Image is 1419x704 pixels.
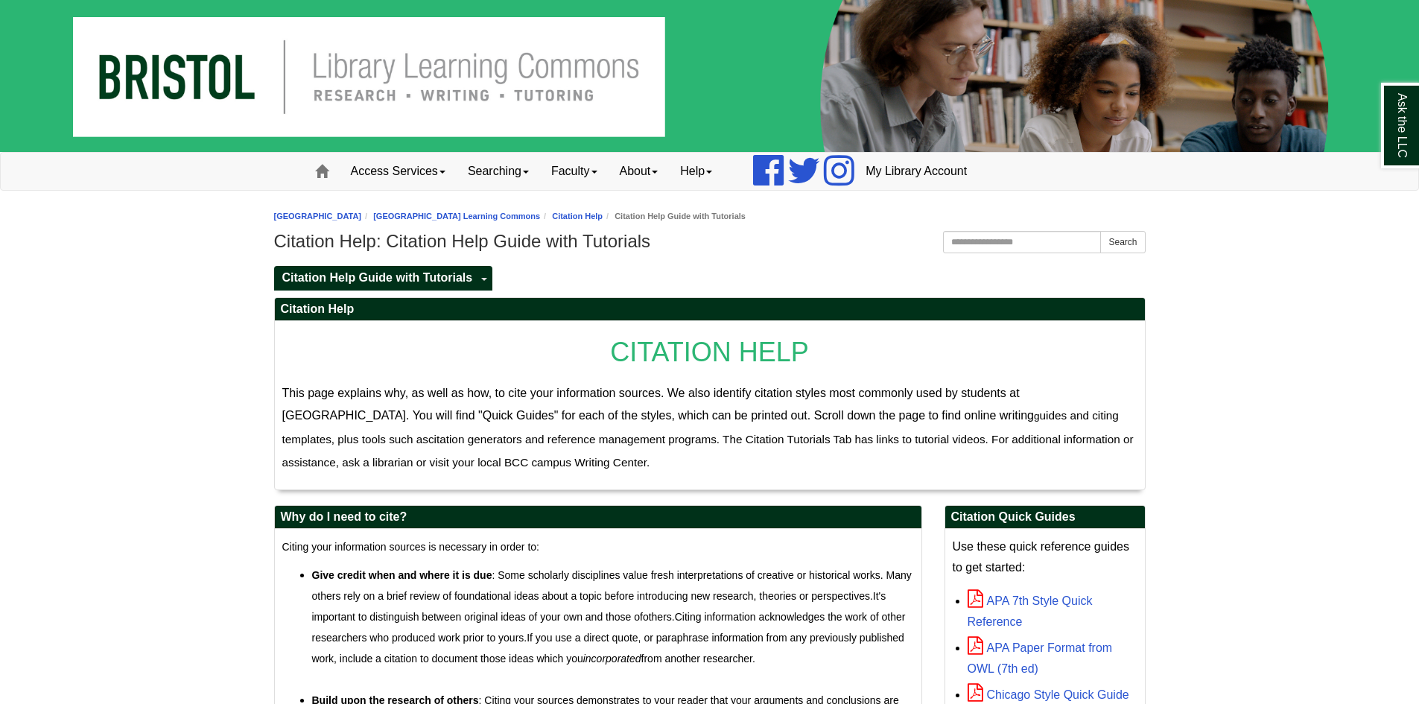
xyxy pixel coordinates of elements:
[603,209,746,223] li: Citation Help Guide with Tutorials
[457,153,540,190] a: Searching
[312,590,886,623] span: It's important to distinguish between original ideas of your own and those of
[312,569,492,581] strong: Give credit when and where it is due
[968,641,1113,675] a: APA Paper Format from OWL (7th ed)
[583,653,641,665] em: incorporated
[282,409,1119,445] span: uides and citing templates, plus tools such as
[1100,231,1145,253] button: Search
[953,536,1137,578] p: Use these quick reference guides to get started:
[275,506,921,529] h2: Why do I need to cite?
[669,153,723,190] a: Help
[275,298,1145,321] h2: Citation Help
[609,153,670,190] a: About
[968,688,1129,701] a: Chicago Style Quick Guide
[274,264,1146,290] div: Guide Pages
[1034,410,1040,422] span: g
[340,153,457,190] a: Access Services
[552,212,603,221] a: Citation Help
[373,212,540,221] a: [GEOGRAPHIC_DATA] Learning Commons
[282,387,1040,422] span: This page explains why, as well as how, to cite your information sources. We also identify citati...
[274,231,1146,252] h1: Citation Help: Citation Help Guide with Tutorials
[945,506,1145,529] h2: Citation Quick Guides
[312,569,912,685] span: : Some scholarly disciplines value fresh interpretations of creative or historical works. Many ot...
[643,611,675,623] span: others.
[282,271,473,284] span: Citation Help Guide with Tutorials
[968,594,1093,628] a: APA 7th Style Quick Reference
[282,541,539,553] span: Citing your information sources is necessary in order to:
[274,212,362,221] a: [GEOGRAPHIC_DATA]
[854,153,978,190] a: My Library Account
[610,337,809,367] span: CITATION HELP
[274,209,1146,223] nav: breadcrumb
[540,153,609,190] a: Faculty
[274,266,477,291] a: Citation Help Guide with Tutorials
[282,433,1134,469] span: citation generators and reference management programs. The Citation Tutorials Tab has links to tu...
